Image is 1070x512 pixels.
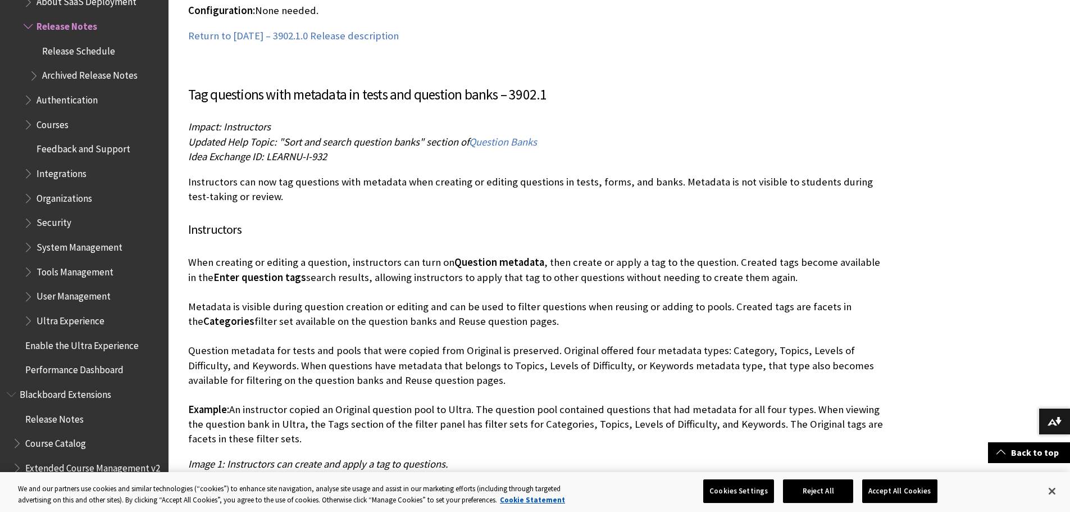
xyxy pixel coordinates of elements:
span: Categories [203,315,254,328]
span: Organizations [37,189,92,204]
span: Tools Management [37,262,113,278]
span: Question Banks [469,135,537,148]
span: Course Catalog [25,434,86,449]
h4: Instructors [188,220,885,239]
span: Tag questions with metadata in tests and question banks – 3902.1 [188,85,547,103]
button: Cookies Settings [703,479,774,503]
a: More information about your privacy, opens in a new tab [500,495,565,505]
span: Archived Release Notes [42,66,138,81]
span: System Management [37,238,122,253]
button: Reject All [783,479,853,503]
span: Release Notes [37,17,97,32]
span: Performance Dashboard [25,360,124,375]
span: Impact: Instructors [188,120,271,133]
span: Blackboard Extensions [20,385,111,400]
p: None needed. [188,3,885,18]
span: Idea Exchange ID: LEARNU-I-932 [188,150,327,163]
span: Image 1: Instructors can create and apply a tag to questions. [188,457,448,470]
span: Extended Course Management v2 [25,459,160,474]
span: Release Notes [25,410,84,425]
span: Configuration: [188,4,255,17]
span: Ultra Experience [37,311,104,327]
a: Back to top [988,442,1070,463]
span: Authentication [37,90,98,106]
div: We and our partners use cookies and similar technologies (“cookies”) to enhance site navigation, ... [18,483,589,505]
span: Integrations [37,164,86,179]
a: Return to [DATE] – 3902.1.0 Release description [188,29,399,43]
p: When creating or editing a question, instructors can turn on , then create or apply a tag to the ... [188,255,885,446]
span: Security [37,214,71,229]
span: Courses [37,115,69,130]
span: Example: [188,403,229,416]
span: Feedback and Support [37,140,130,155]
span: Updated Help Topic: "Sort and search question banks" section of [188,135,469,148]
span: Release Schedule [42,42,115,57]
button: Accept All Cookies [862,479,937,503]
span: User Management [37,287,111,302]
span: Question metadata [454,256,544,269]
button: Close [1040,479,1064,504]
p: Instructors can now tag questions with metadata when creating or editing questions in tests, form... [188,175,885,204]
span: Enter question tags [213,271,306,284]
span: Enable the Ultra Experience [25,336,139,351]
a: Question Banks [469,135,537,149]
